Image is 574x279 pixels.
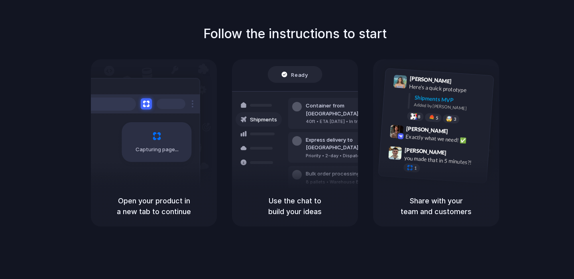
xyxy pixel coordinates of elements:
span: [PERSON_NAME] [409,74,452,86]
div: Here's a quick prototype [409,82,489,96]
span: 9:47 AM [449,150,465,159]
div: 8 pallets • Warehouse B • Packed [306,179,380,185]
span: 1 [414,166,417,170]
h5: Share with your team and customers [383,195,489,217]
div: you made that in 5 minutes?! [404,154,484,168]
h5: Open your product in a new tab to continue [100,195,207,217]
span: 8 [418,115,421,119]
div: Shipments MVP [414,94,488,107]
span: Shipments [250,116,277,124]
span: 9:41 AM [454,78,470,88]
h5: Use the chat to build your ideas [242,195,348,217]
span: [PERSON_NAME] [405,146,447,157]
div: 40ft • ETA [DATE] • In transit [306,118,392,125]
div: Container from [GEOGRAPHIC_DATA] [306,102,392,117]
span: [PERSON_NAME] [406,124,448,136]
div: Added by [PERSON_NAME] [414,101,487,113]
div: Priority • 2-day • Dispatched [306,152,392,159]
div: Exactly what we need! ✅ [405,133,485,146]
span: 3 [454,117,456,121]
span: 5 [436,116,438,120]
div: Bulk order processing [306,170,380,178]
span: 9:42 AM [450,128,467,138]
span: Capturing page [136,146,180,154]
div: Express delivery to [GEOGRAPHIC_DATA] [306,136,392,152]
span: Ready [291,70,308,78]
h1: Follow the instructions to start [203,24,387,43]
div: 🤯 [446,116,453,122]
